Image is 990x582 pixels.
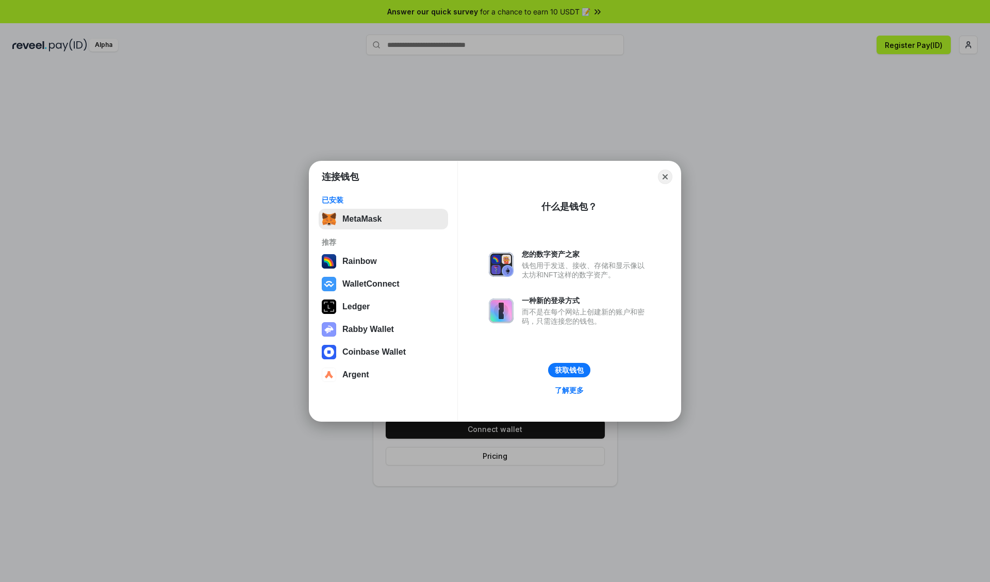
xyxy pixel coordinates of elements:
[319,274,448,294] button: WalletConnect
[522,250,650,259] div: 您的数字资产之家
[322,345,336,359] img: svg+xml,%3Csvg%20width%3D%2228%22%20height%3D%2228%22%20viewBox%3D%220%200%2028%2028%22%20fill%3D...
[319,296,448,317] button: Ledger
[658,170,672,184] button: Close
[555,386,584,395] div: 了解更多
[322,171,359,183] h1: 连接钱包
[322,238,445,247] div: 推荐
[322,254,336,269] img: svg+xml,%3Csvg%20width%3D%22120%22%20height%3D%22120%22%20viewBox%3D%220%200%20120%20120%22%20fil...
[319,209,448,229] button: MetaMask
[342,347,406,357] div: Coinbase Wallet
[342,370,369,379] div: Argent
[549,384,590,397] a: 了解更多
[322,195,445,205] div: 已安装
[342,257,377,266] div: Rainbow
[342,214,382,224] div: MetaMask
[548,363,590,377] button: 获取钱包
[522,296,650,305] div: 一种新的登录方式
[319,342,448,362] button: Coinbase Wallet
[541,201,597,213] div: 什么是钱包？
[489,252,514,277] img: svg+xml,%3Csvg%20xmlns%3D%22http%3A%2F%2Fwww.w3.org%2F2000%2Fsvg%22%20fill%3D%22none%22%20viewBox...
[489,298,514,323] img: svg+xml,%3Csvg%20xmlns%3D%22http%3A%2F%2Fwww.w3.org%2F2000%2Fsvg%22%20fill%3D%22none%22%20viewBox...
[322,212,336,226] img: svg+xml,%3Csvg%20fill%3D%22none%22%20height%3D%2233%22%20viewBox%3D%220%200%2035%2033%22%20width%...
[522,261,650,279] div: 钱包用于发送、接收、存储和显示像以太坊和NFT这样的数字资产。
[342,279,400,289] div: WalletConnect
[342,325,394,334] div: Rabby Wallet
[342,302,370,311] div: Ledger
[322,300,336,314] img: svg+xml,%3Csvg%20xmlns%3D%22http%3A%2F%2Fwww.w3.org%2F2000%2Fsvg%22%20width%3D%2228%22%20height%3...
[555,365,584,375] div: 获取钱包
[319,251,448,272] button: Rainbow
[322,368,336,382] img: svg+xml,%3Csvg%20width%3D%2228%22%20height%3D%2228%22%20viewBox%3D%220%200%2028%2028%22%20fill%3D...
[319,364,448,385] button: Argent
[522,307,650,326] div: 而不是在每个网站上创建新的账户和密码，只需连接您的钱包。
[319,319,448,340] button: Rabby Wallet
[322,322,336,337] img: svg+xml,%3Csvg%20xmlns%3D%22http%3A%2F%2Fwww.w3.org%2F2000%2Fsvg%22%20fill%3D%22none%22%20viewBox...
[322,277,336,291] img: svg+xml,%3Csvg%20width%3D%2228%22%20height%3D%2228%22%20viewBox%3D%220%200%2028%2028%22%20fill%3D...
